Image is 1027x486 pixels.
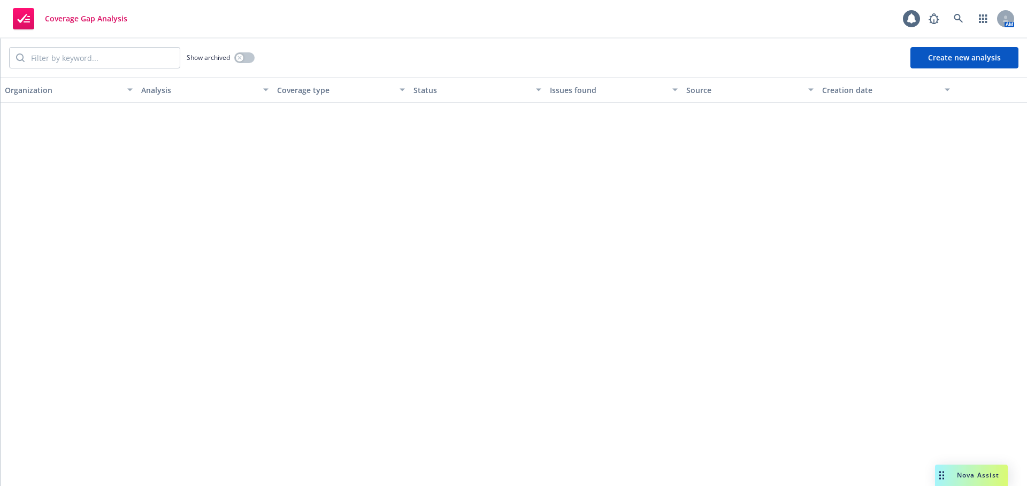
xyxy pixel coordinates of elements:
a: Report a Bug [923,8,945,29]
div: Analysis [141,84,257,96]
button: Nova Assist [935,465,1008,486]
button: Status [409,77,546,103]
button: Analysis [137,77,273,103]
button: Issues found [546,77,682,103]
span: Show archived [187,53,230,62]
div: Organization [5,84,121,96]
a: Search [948,8,969,29]
div: Issues found [550,84,666,96]
div: Source [686,84,802,96]
button: Creation date [818,77,954,103]
a: Coverage Gap Analysis [9,4,132,34]
a: Switch app [972,8,994,29]
input: Filter by keyword... [25,48,180,68]
span: Nova Assist [957,470,999,480]
svg: Search [16,53,25,62]
button: Coverage type [273,77,409,103]
div: Creation date [822,84,938,96]
div: Status [413,84,530,96]
span: Coverage Gap Analysis [45,14,127,23]
div: Drag to move [935,465,948,486]
div: Coverage type [277,84,393,96]
button: Source [682,77,818,103]
button: Organization [1,77,137,103]
button: Create new analysis [910,47,1018,68]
